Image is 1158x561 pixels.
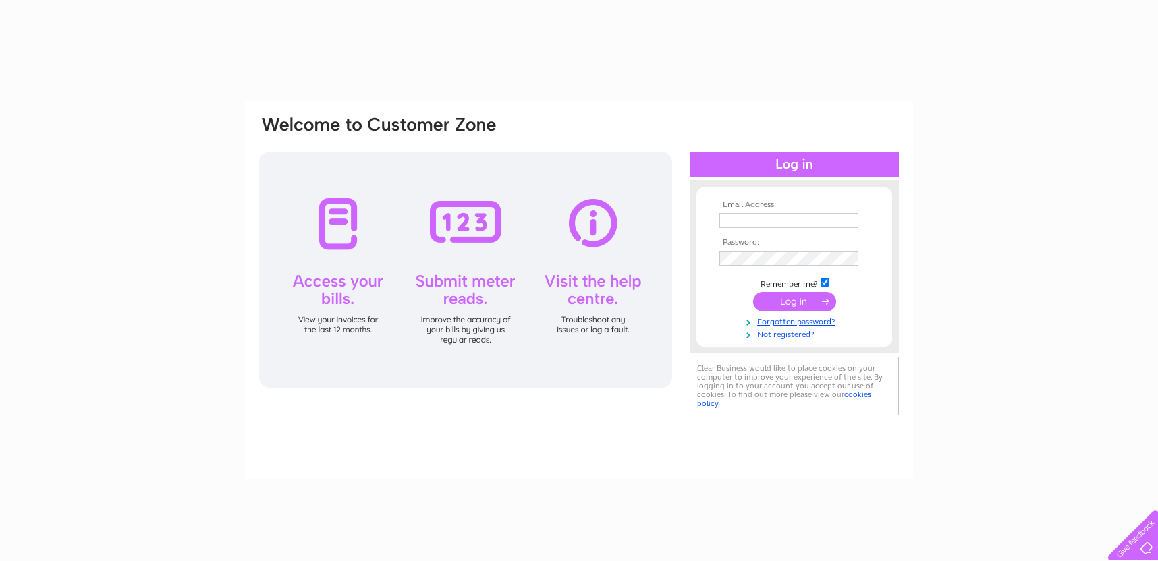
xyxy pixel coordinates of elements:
th: Password: [716,238,873,247]
div: Clear Business would like to place cookies on your computer to improve your experience of the sit... [690,357,899,415]
a: Forgotten password? [719,314,873,327]
a: Not registered? [719,327,873,340]
input: Submit [753,292,836,311]
td: Remember me? [716,276,873,289]
th: Email Address: [716,200,873,210]
a: cookies policy [697,390,871,408]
